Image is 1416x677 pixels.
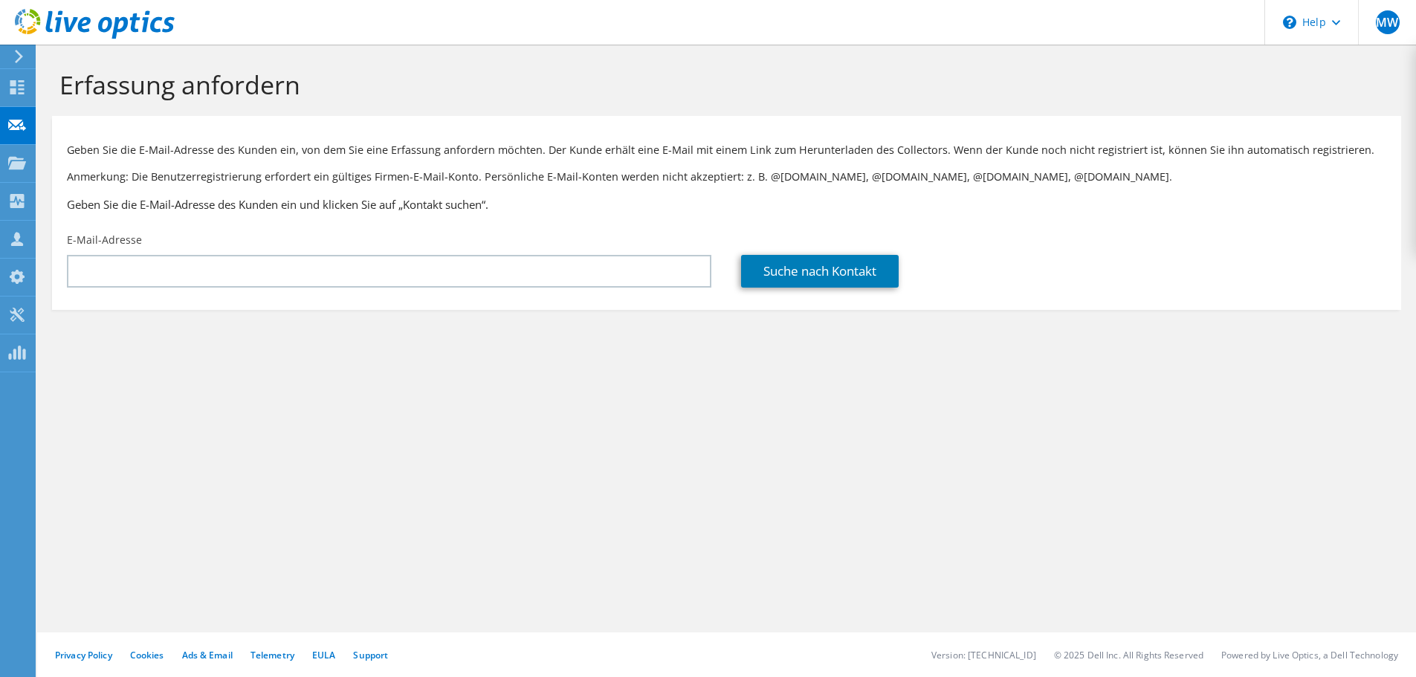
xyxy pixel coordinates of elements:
[931,649,1036,661] li: Version: [TECHNICAL_ID]
[67,233,142,247] label: E-Mail-Adresse
[1221,649,1398,661] li: Powered by Live Optics, a Dell Technology
[741,255,899,288] a: Suche nach Kontakt
[59,69,1386,100] h1: Erfassung anfordern
[67,196,1386,213] h3: Geben Sie die E-Mail-Adresse des Kunden ein und klicken Sie auf „Kontakt suchen“.
[182,649,233,661] a: Ads & Email
[250,649,294,661] a: Telemetry
[67,169,1386,185] p: Anmerkung: Die Benutzerregistrierung erfordert ein gültiges Firmen-E-Mail-Konto. Persönliche E-Ma...
[312,649,335,661] a: EULA
[1054,649,1203,661] li: © 2025 Dell Inc. All Rights Reserved
[1283,16,1296,29] svg: \n
[67,142,1386,158] p: Geben Sie die E-Mail-Adresse des Kunden ein, von dem Sie eine Erfassung anfordern möchten. Der Ku...
[353,649,388,661] a: Support
[1376,10,1400,34] span: MW
[130,649,164,661] a: Cookies
[55,649,112,661] a: Privacy Policy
